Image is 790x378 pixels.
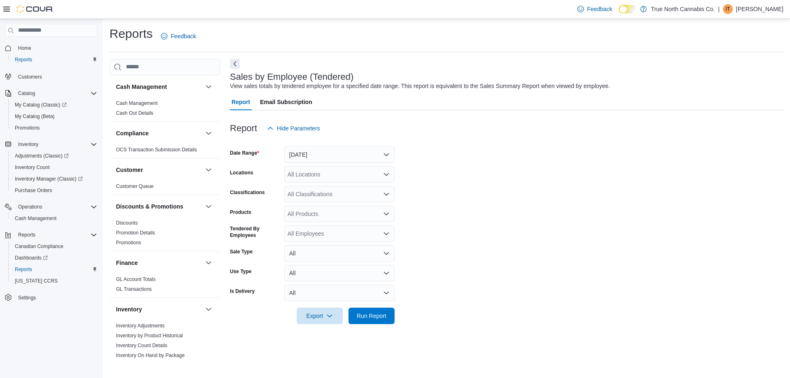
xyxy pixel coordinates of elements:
[15,88,38,98] button: Catalog
[116,129,202,137] button: Compliance
[109,26,153,42] h1: Reports
[109,181,220,195] div: Customer
[15,266,32,273] span: Reports
[8,264,100,275] button: Reports
[15,230,39,240] button: Reports
[116,286,152,292] a: GL Transactions
[230,209,251,216] label: Products
[18,204,42,210] span: Operations
[230,59,240,69] button: Next
[12,276,61,286] a: [US_STATE] CCRS
[12,55,35,65] a: Reports
[116,322,165,329] span: Inventory Adjustments
[12,264,97,274] span: Reports
[116,323,165,329] a: Inventory Adjustments
[230,189,265,196] label: Classifications
[230,225,281,239] label: Tendered By Employees
[230,288,255,295] label: Is Delivery
[15,113,55,120] span: My Catalog (Beta)
[18,74,42,80] span: Customers
[16,5,53,13] img: Cova
[116,220,138,226] a: Discounts
[116,83,167,91] h3: Cash Management
[230,82,610,90] div: View sales totals by tendered employee for a specified date range. This report is equivalent to t...
[15,230,97,240] span: Reports
[116,100,158,107] span: Cash Management
[8,99,100,111] a: My Catalog (Classic)
[8,122,100,134] button: Promotions
[15,43,97,53] span: Home
[15,139,42,149] button: Inventory
[18,295,36,301] span: Settings
[230,123,257,133] h3: Report
[15,102,67,108] span: My Catalog (Classic)
[651,4,715,14] p: True North Cannabis Co.
[109,218,220,251] div: Discounts & Promotions
[383,171,390,178] button: Open list of options
[723,4,733,14] div: Isabella Thompson
[12,186,56,195] a: Purchase Orders
[116,100,158,106] a: Cash Management
[15,243,63,250] span: Canadian Compliance
[116,239,141,246] span: Promotions
[264,120,323,137] button: Hide Parameters
[15,292,97,303] span: Settings
[204,304,214,314] button: Inventory
[12,111,97,121] span: My Catalog (Beta)
[116,259,138,267] h3: Finance
[15,255,48,261] span: Dashboards
[116,333,183,339] a: Inventory by Product Historical
[18,45,31,51] span: Home
[8,252,100,264] a: Dashboards
[116,352,185,358] a: Inventory On Hand by Package
[12,151,97,161] span: Adjustments (Classic)
[12,174,97,184] span: Inventory Manager (Classic)
[116,352,185,359] span: Inventory On Hand by Package
[230,150,259,156] label: Date Range
[5,39,97,325] nav: Complex example
[297,308,343,324] button: Export
[15,56,32,63] span: Reports
[357,312,386,320] span: Run Report
[383,191,390,197] button: Open list of options
[15,278,58,284] span: [US_STATE] CCRS
[2,70,100,82] button: Customers
[116,110,153,116] span: Cash Out Details
[116,276,156,282] a: GL Account Totals
[12,123,43,133] a: Promotions
[116,230,155,236] span: Promotion Details
[284,265,395,281] button: All
[18,141,38,148] span: Inventory
[12,100,70,110] a: My Catalog (Classic)
[109,98,220,121] div: Cash Management
[12,174,86,184] a: Inventory Manager (Classic)
[12,264,35,274] a: Reports
[15,72,45,82] a: Customers
[284,146,395,163] button: [DATE]
[2,201,100,213] button: Operations
[12,55,97,65] span: Reports
[12,123,97,133] span: Promotions
[116,202,202,211] button: Discounts & Promotions
[12,253,97,263] span: Dashboards
[284,245,395,262] button: All
[383,230,390,237] button: Open list of options
[109,274,220,297] div: Finance
[116,343,167,348] a: Inventory Count Details
[12,111,58,121] a: My Catalog (Beta)
[574,1,616,17] a: Feedback
[230,268,251,275] label: Use Type
[8,213,100,224] button: Cash Management
[230,169,253,176] label: Locations
[8,150,100,162] a: Adjustments (Classic)
[18,232,35,238] span: Reports
[619,5,636,14] input: Dark Mode
[15,187,52,194] span: Purchase Orders
[8,241,100,252] button: Canadian Compliance
[15,71,97,81] span: Customers
[284,285,395,301] button: All
[2,88,100,99] button: Catalog
[8,111,100,122] button: My Catalog (Beta)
